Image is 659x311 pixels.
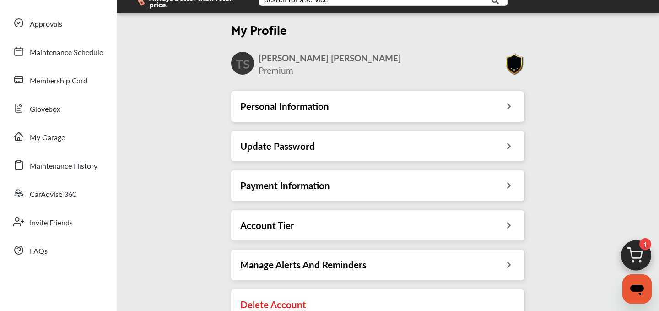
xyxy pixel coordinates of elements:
span: CarAdvise 360 [30,189,76,201]
a: Membership Card [8,68,108,92]
h3: Manage Alerts And Reminders [240,259,367,271]
a: Invite Friends [8,210,108,234]
a: Approvals [8,11,108,35]
h3: Personal Information [240,100,329,112]
span: Premium [259,64,293,76]
a: Maintenance History [8,153,108,177]
span: Membership Card [30,75,87,87]
span: [PERSON_NAME] [PERSON_NAME] [259,52,401,64]
span: Glovebox [30,104,60,115]
iframe: Button to launch messaging window [622,274,652,304]
h2: My Profile [231,21,524,37]
span: Approvals [30,18,62,30]
span: FAQs [30,246,48,257]
a: My Garage [8,125,108,148]
img: Premiumbadge.10c2a128.svg [505,53,524,76]
span: Maintenance Schedule [30,47,103,59]
h3: Delete Account [240,299,306,311]
span: Invite Friends [30,217,73,229]
h3: Update Password [240,140,315,152]
h2: TS [236,55,250,71]
h3: Payment Information [240,180,330,191]
img: cart_icon.3d0951e8.svg [614,236,658,280]
a: Glovebox [8,96,108,120]
span: Maintenance History [30,160,97,172]
a: CarAdvise 360 [8,181,108,205]
span: 1 [639,238,651,250]
a: FAQs [8,238,108,262]
a: Maintenance Schedule [8,39,108,63]
span: My Garage [30,132,65,144]
h3: Account Tier [240,219,294,231]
